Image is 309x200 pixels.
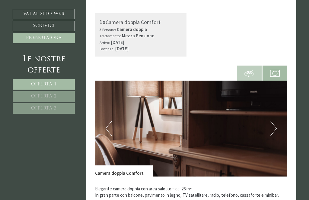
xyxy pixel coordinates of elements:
span: Offerta 3 [31,106,57,111]
small: Arrivo: [100,40,110,45]
a: Scrivici [13,21,75,31]
img: 360-grad.svg [244,69,254,78]
button: Next [270,121,277,136]
small: 3 Persone: [100,27,116,32]
img: image [95,81,288,177]
small: Trattamento: [100,33,121,38]
div: Le nostre offerte [13,54,75,76]
div: Camera doppia Comfort [100,18,182,26]
a: Prenota ora [13,33,75,43]
b: Camera doppia [117,26,147,32]
b: [DATE] [115,46,129,51]
div: Montis – Active Nature Spa [9,17,80,22]
small: 20:26 [9,28,80,32]
img: camera.svg [270,69,280,78]
span: Offerta 2 [31,94,57,99]
span: Offerta 1 [31,82,57,87]
b: [DATE] [111,39,124,45]
div: Camera doppia Comfort [95,165,153,176]
div: Buon giorno, come possiamo aiutarla? [5,16,83,33]
b: Mezza Pensione [122,33,154,38]
button: Invia [160,158,193,169]
b: 1x [100,18,106,26]
button: Previous [106,121,112,136]
a: Vai al sito web [13,9,75,19]
div: martedì [84,5,109,14]
small: Partenza: [100,46,114,51]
